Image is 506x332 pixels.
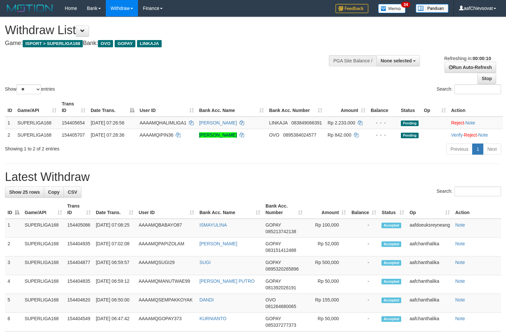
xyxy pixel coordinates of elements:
td: Rp 155,000 [305,294,349,313]
td: 1 [5,219,22,238]
td: AAAAMQPAPIZOLAM [136,238,197,256]
span: Accepted [381,279,401,284]
td: [DATE] 07:08:25 [93,219,136,238]
span: AAAAMQHALIMLIGA1 [140,120,186,125]
td: aafchanthalika [407,313,452,331]
span: OVO [265,297,276,302]
td: AAAAMQMANUTWAE99 [136,275,197,294]
td: - [349,219,379,238]
td: [DATE] 06:47:42 [93,313,136,331]
td: AAAAMQSEMPAKKOYAK [136,294,197,313]
span: Rp 842.000 [328,132,351,138]
div: Showing 1 to 2 of 2 entries [5,143,206,152]
td: 2 [5,129,15,141]
div: PGA Site Balance / [329,55,376,66]
a: Reject [451,120,464,125]
span: 34 [401,2,410,8]
td: SUPERLIGA168 [22,275,65,294]
th: Op: activate to sort column ascending [421,98,448,117]
a: Show 25 rows [5,187,44,198]
input: Search: [454,84,501,94]
div: - - - [371,120,396,126]
th: Trans ID: activate to sort column ascending [65,200,93,219]
span: Copy 085213742138 to clipboard [265,229,296,234]
td: 154404877 [65,256,93,275]
img: MOTION_logo.png [5,3,55,13]
td: 154405086 [65,219,93,238]
a: Verify [451,132,463,138]
td: SUPERLIGA168 [15,129,59,141]
span: 154405654 [62,120,85,125]
td: SUPERLIGA168 [22,238,65,256]
label: Show entries [5,84,55,94]
td: aafchanthalika [407,238,452,256]
th: Date Trans.: activate to sort column descending [88,98,137,117]
span: [DATE] 07:28:36 [91,132,124,138]
td: - [349,294,379,313]
span: GOPAY [265,316,281,321]
td: Rp 50,000 [305,275,349,294]
td: 154404935 [65,238,93,256]
td: aafdoeuksreyneang [407,219,452,238]
a: Note [455,316,465,321]
td: SUPERLIGA168 [22,294,65,313]
td: Rp 500,000 [305,256,349,275]
span: Copy 083849066391 to clipboard [291,120,322,125]
td: 3 [5,256,22,275]
span: [DATE] 07:26:56 [91,120,124,125]
td: aafchanthalika [407,275,452,294]
span: Accepted [381,298,401,303]
th: Bank Acc. Number: activate to sort column ascending [263,200,305,219]
span: GOPAY [265,260,281,265]
span: Copy 085337277373 to clipboard [265,322,296,328]
span: Copy 0895320265896 to clipboard [265,266,299,272]
th: User ID: activate to sort column ascending [137,98,196,117]
img: Feedback.jpg [335,4,368,13]
a: Note [455,278,465,284]
td: 1 [5,117,15,129]
a: Copy [44,187,64,198]
span: LINKAJA [269,120,287,125]
td: aafchanthalika [407,294,452,313]
span: Copy 083151412488 to clipboard [265,248,296,253]
a: [PERSON_NAME] [199,132,237,138]
label: Search: [437,187,501,196]
td: - [349,275,379,294]
a: Stop [477,73,496,84]
a: Note [465,120,475,125]
th: Game/API: activate to sort column ascending [22,200,65,219]
td: [DATE] 06:50:00 [93,294,136,313]
span: Pending [401,121,419,126]
span: Accepted [381,223,401,228]
th: ID: activate to sort column descending [5,200,22,219]
select: Showentries [16,84,41,94]
th: ID [5,98,15,117]
h1: Latest Withdraw [5,170,501,184]
td: - [349,256,379,275]
img: Button%20Memo.svg [378,4,406,13]
a: Note [478,132,488,138]
a: [PERSON_NAME] [199,241,237,246]
td: 6 [5,313,22,331]
th: Status: activate to sort column ascending [379,200,407,219]
th: Bank Acc. Number: activate to sort column ascending [266,98,325,117]
span: ISPORT > SUPERLIGA168 [23,40,83,47]
th: Bank Acc. Name: activate to sort column ascending [197,200,263,219]
th: Amount: activate to sort column ascending [305,200,349,219]
span: GOPAY [265,278,281,284]
button: None selected [377,55,420,66]
th: Balance [368,98,398,117]
th: Balance: activate to sort column ascending [349,200,379,219]
td: SUPERLIGA168 [22,256,65,275]
a: Note [455,241,465,246]
a: ISMAYULINA [199,222,227,228]
td: aafchanthalika [407,256,452,275]
span: Copy [48,189,59,195]
td: SUPERLIGA168 [15,117,59,129]
td: AAAAMQGOPAY373 [136,313,197,331]
td: [DATE] 06:59:57 [93,256,136,275]
td: - [349,313,379,331]
strong: 00:00:10 [472,56,491,61]
a: Note [455,297,465,302]
a: [PERSON_NAME] PUTRO [199,278,255,284]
